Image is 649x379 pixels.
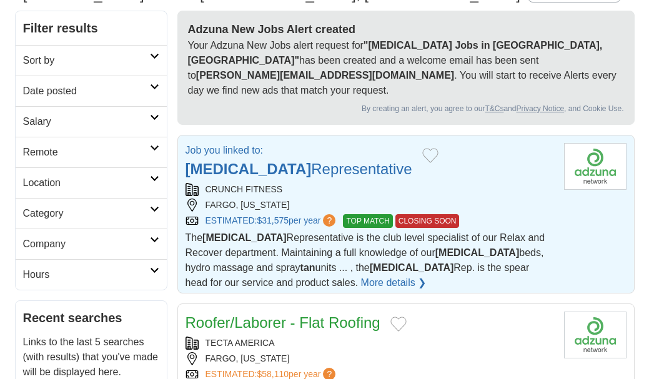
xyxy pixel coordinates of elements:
a: TECTA AMERICA [206,338,275,348]
a: More details ❯ [361,275,427,290]
a: Remote [16,137,167,167]
span: $58,110 [257,369,289,379]
strong: [MEDICAL_DATA] [186,160,312,177]
a: ESTIMATED:$31,575per year? [206,214,339,228]
h2: Adzuna New Jobs Alert created [188,21,624,38]
h2: Hours [23,267,150,282]
button: Add to favorite jobs [422,148,438,163]
h2: Sort by [23,53,150,68]
span: ? [323,214,335,227]
a: Sort by [16,45,167,76]
a: Company [16,229,167,259]
h2: Filter results [16,11,167,45]
strong: [MEDICAL_DATA] [370,262,454,273]
p: Job you linked to: [186,143,412,158]
h2: Remote [23,145,150,160]
span: CLOSING SOON [395,214,460,228]
a: Privacy Notice [516,104,564,113]
h2: Date posted [23,84,150,99]
p: Your Adzuna New Jobs alert request for has been created and a welcome email has been sent to . Yo... [188,38,624,98]
div: CRUNCH FITNESS [186,183,554,196]
h2: Recent searches [23,308,159,327]
span: TOP MATCH [343,214,392,228]
span: The Representative is the club level specialist of our Relax and Recover department. Maintaining ... [186,232,545,288]
a: Salary [16,106,167,137]
div: By creating an alert, you agree to our and , and Cookie Use. [188,103,624,114]
button: Add to favorite jobs [390,317,407,332]
strong: [PERSON_NAME][EMAIL_ADDRESS][DOMAIN_NAME] [196,70,454,81]
div: FARGO, [US_STATE] [186,199,554,212]
strong: [MEDICAL_DATA] [435,247,520,258]
img: Tecta America Corporation logo [564,312,627,358]
a: Category [16,198,167,229]
strong: [MEDICAL_DATA] [202,232,287,243]
a: T&Cs [485,104,503,113]
h2: Salary [23,114,150,129]
h2: Category [23,206,150,221]
a: [MEDICAL_DATA]Representative [186,160,412,177]
strong: tan [300,262,315,273]
strong: "[MEDICAL_DATA] Jobs in [GEOGRAPHIC_DATA], [GEOGRAPHIC_DATA]" [188,40,603,66]
a: Location [16,167,167,198]
span: $31,575 [257,215,289,225]
h2: Company [23,237,150,252]
a: Hours [16,259,167,290]
h2: Location [23,175,150,190]
a: Date posted [16,76,167,106]
img: Company logo [564,143,627,190]
a: Roofer/Laborer - Flat Roofing [186,314,380,331]
div: FARGO, [US_STATE] [186,352,554,365]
